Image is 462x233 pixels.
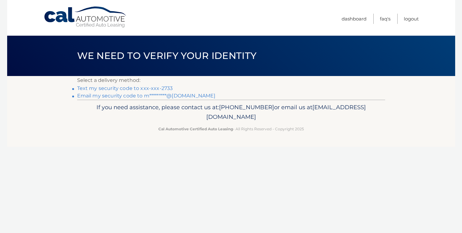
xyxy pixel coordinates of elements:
[77,93,216,99] a: Email my security code to m*********@[DOMAIN_NAME]
[219,104,274,111] span: [PHONE_NUMBER]
[81,102,381,122] p: If you need assistance, please contact us at: or email us at
[44,6,128,28] a: Cal Automotive
[404,14,419,24] a: Logout
[380,14,390,24] a: FAQ's
[77,50,257,61] span: We need to verify your identity
[77,85,173,91] a: Text my security code to xxx-xxx-2733
[158,127,233,131] strong: Cal Automotive Certified Auto Leasing
[77,76,385,85] p: Select a delivery method:
[342,14,366,24] a: Dashboard
[81,126,381,132] p: - All Rights Reserved - Copyright 2025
